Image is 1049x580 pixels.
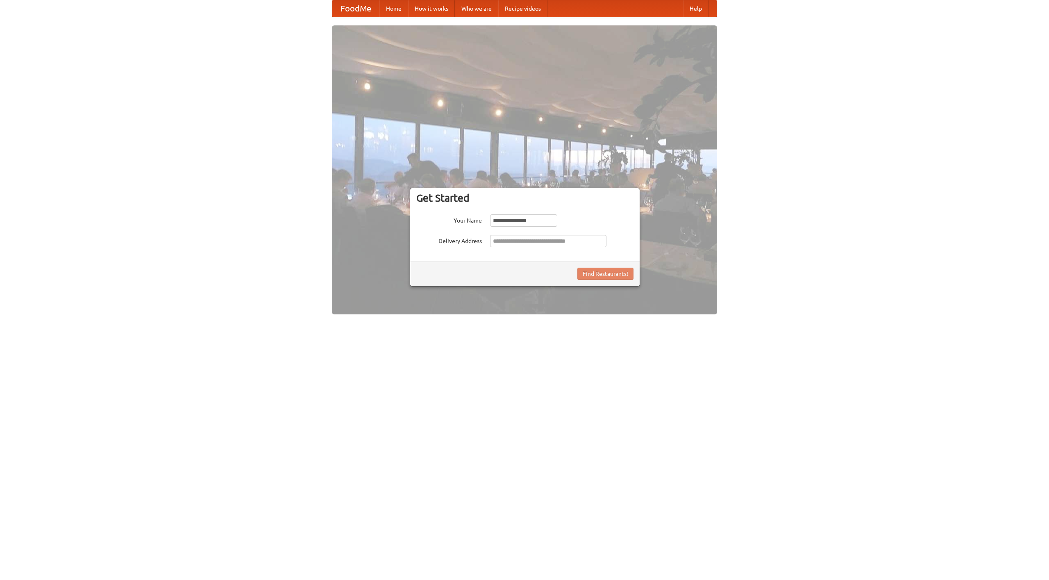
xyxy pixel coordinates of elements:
h3: Get Started [416,192,633,204]
a: Home [379,0,408,17]
a: FoodMe [332,0,379,17]
button: Find Restaurants! [577,268,633,280]
label: Delivery Address [416,235,482,245]
a: How it works [408,0,455,17]
a: Recipe videos [498,0,547,17]
a: Help [683,0,708,17]
label: Your Name [416,214,482,225]
a: Who we are [455,0,498,17]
